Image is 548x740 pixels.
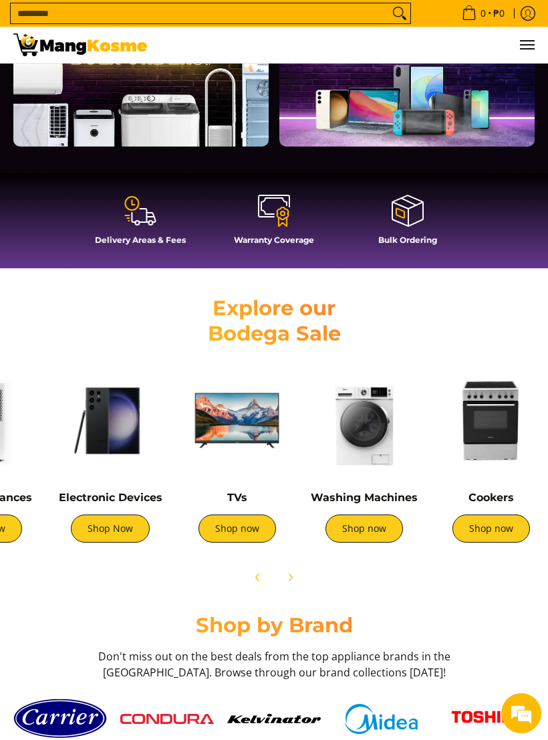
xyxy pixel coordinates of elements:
a: Shop Now [71,515,150,543]
h2: Shop by Brand [13,612,535,638]
img: Cookers [434,364,548,478]
img: Condura logo red [120,714,214,725]
a: Shop now [325,515,403,543]
img: Kelvinator button 9a26f67e caed 448c 806d e01e406ddbdc [227,714,321,723]
a: Shop now [198,515,276,543]
span: • [458,6,509,21]
span: 0 [478,9,488,18]
a: Shop now [452,515,530,543]
img: Washing Machines [307,364,421,478]
img: TVs [180,364,294,478]
img: Midea logo 405e5d5e af7e 429b b899 c48f4df307b6 [334,704,428,734]
a: Electronic Devices [59,491,162,504]
nav: Main Menu [160,27,535,63]
h4: Warranty Coverage [214,235,334,245]
span: ₱0 [491,9,507,18]
a: Washing Machines [311,491,418,504]
h4: Delivery Areas & Fees [80,235,200,245]
button: Menu [519,27,535,63]
a: TVs [227,491,247,504]
button: Previous [243,563,273,592]
a: Bulk Ordering [348,193,468,255]
a: Warranty Coverage [214,193,334,255]
a: Delivery Areas & Fees [80,193,200,255]
h3: Don't miss out on the best deals from the top appliance brands in the [GEOGRAPHIC_DATA]. Browse t... [94,648,454,680]
img: Mang Kosme: Your Home Appliances Warehouse Sale Partner! [13,33,147,56]
button: Search [389,3,410,23]
img: Toshiba logo [441,701,535,737]
h4: Bulk Ordering [348,235,468,245]
h2: Explore our Bodega Sale [147,295,401,347]
a: Cookers [468,491,514,504]
button: Next [275,563,305,592]
img: Electronic Devices [53,364,167,478]
ul: Customer Navigation [160,27,535,63]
